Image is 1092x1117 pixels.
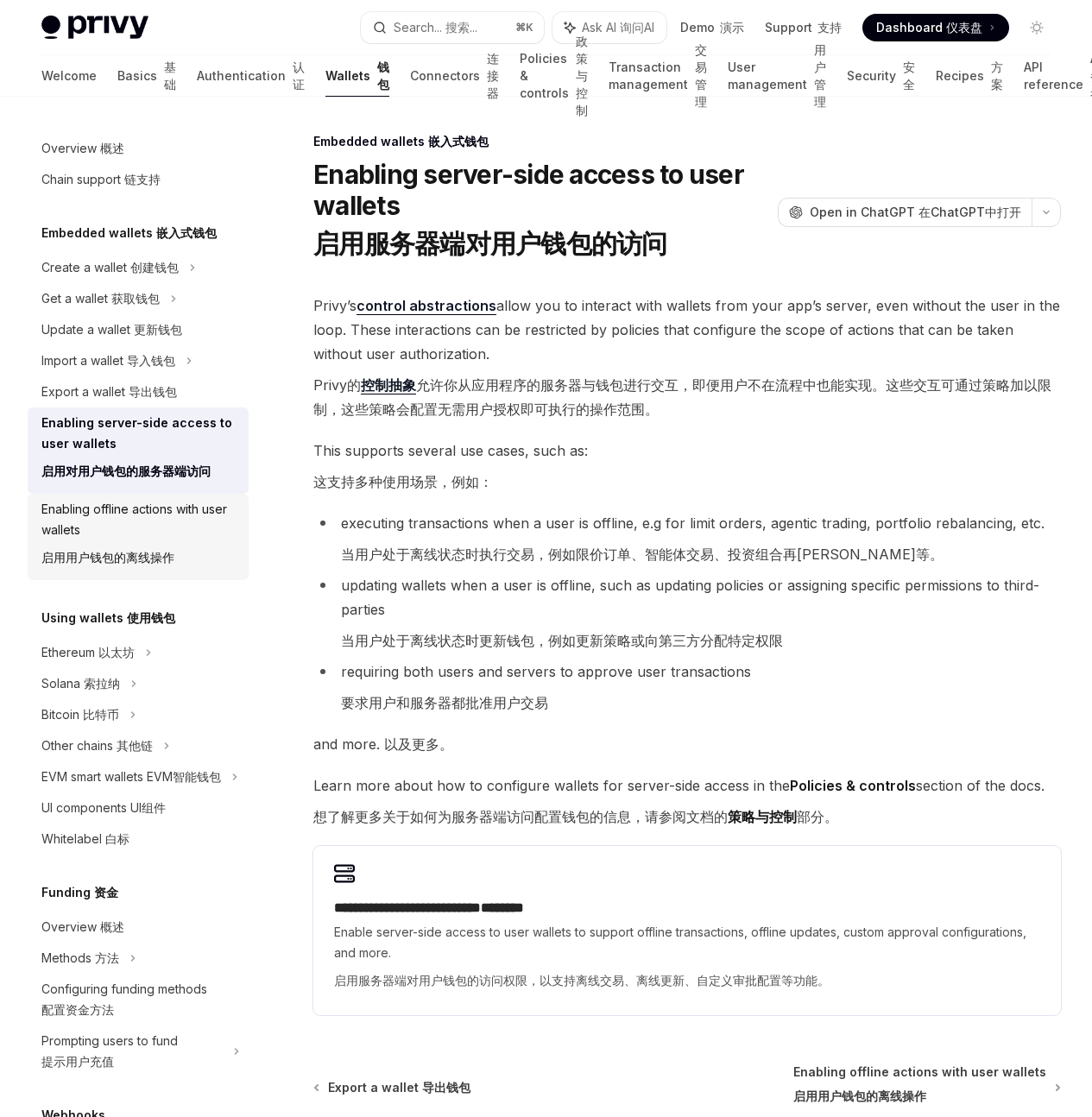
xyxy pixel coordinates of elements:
[315,1079,470,1096] a: Export a wallet 导出钱包
[428,134,489,148] span: 嵌入式钱包
[810,204,1021,221] span: Open in ChatGPT
[83,707,119,722] span: 比特币
[313,159,771,266] h1: Enabling server-side access to user wallets
[41,464,211,478] span: 启用对用户钱包的服务器端访问
[41,1054,114,1069] span: 提示用户充值
[582,19,654,36] span: Ask AI
[41,413,238,489] div: Enabling server-side access to user wallets
[84,676,120,691] span: 索拉纳
[41,798,166,818] div: UI components
[410,55,499,97] a: Connectors 连接器
[313,732,1061,756] span: and more.
[1023,14,1051,41] button: Toggle dark mode
[334,973,830,988] span: 启用服务器端对用户钱包的访问权限，以支持离线交易、离线更新、自定义审批配置等功能。
[28,133,249,164] a: Overview 概述
[28,314,249,345] a: Update a wallet 更新钱包
[117,738,153,753] span: 其他链
[28,912,249,943] a: Overview 概述
[127,353,175,368] span: 导入钱包
[41,16,148,40] img: light logo
[41,767,221,787] div: EVM smart wallets
[334,922,1040,991] span: Enable server-side access to user wallets to support offline transactions, offline updates, custo...
[41,735,153,756] div: Other chains
[105,831,129,846] span: 白标
[720,20,744,35] span: 演示
[41,350,175,371] div: Import a wallet
[124,172,161,186] span: 链支持
[41,917,124,937] div: Overview
[576,34,588,117] span: 政策与控制
[790,777,916,794] strong: Policies & controls
[28,164,249,195] a: Chain support 链支持
[41,1031,223,1072] div: Prompting users to fund
[680,19,744,36] a: Demo 演示
[127,610,175,625] span: 使用钱包
[147,769,221,784] span: EVM智能钱包
[164,60,176,92] span: 基础
[41,642,135,663] div: Ethereum
[313,511,1061,566] li: executing transactions when a user is offline, e.g for limit orders, agentic trading, portfolio r...
[313,293,1061,421] span: Privy’s allow you to interact with wallets from your app’s server, even without the user in the l...
[129,384,177,399] span: 导出钱包
[728,55,826,97] a: User management 用户管理
[936,55,1003,97] a: Recipes 方案
[111,291,160,306] span: 获取钱包
[293,60,305,92] span: 认证
[515,21,533,35] span: ⌘ K
[445,20,477,35] span: 搜索...
[94,885,118,899] span: 资金
[98,645,135,659] span: 以太坊
[357,297,496,315] a: control abstractions
[487,51,499,100] span: 连接器
[28,407,249,494] a: Enabling server-side access to user wallets启用对用户钱包的服务器端访问
[728,808,797,825] strong: 策略与控制
[313,808,838,825] span: 想了解更多关于如何为服务器端访问配置钱包的信息，请参阅文档的 部分。
[609,55,707,97] a: Transaction management 交易管理
[41,55,97,97] a: Welcome
[341,632,783,649] span: 当用户处于离线状态时更新钱包，例如更新策略或向第三方分配特定权限
[313,773,1061,829] span: Learn more about how to configure wallets for server-side access in the section of the docs.
[313,133,1061,150] div: Embedded wallets
[41,382,177,402] div: Export a wallet
[328,1079,470,1096] span: Export a wallet
[41,1002,114,1017] span: 配置资金方法
[313,228,667,259] span: 启用服务器端对用户钱包的访问
[384,735,453,753] span: 以及更多。
[95,950,119,965] span: 方法
[325,55,389,97] a: Wallets 钱包
[862,14,1009,41] a: Dashboard 仪表盘
[341,546,944,563] span: 当用户处于离线状态时执行交易，例如限价订单、智能体交易、投资组合再[PERSON_NAME]等。
[41,673,120,694] div: Solana
[991,60,1003,92] span: 方案
[778,198,1032,227] button: Open in ChatGPT 在ChatGPT中打开
[814,42,826,109] span: 用户管理
[41,319,182,340] div: Update a wallet
[793,1063,1046,1112] span: Enabling offline actions with user wallets
[41,550,174,565] span: 启用用户钱包的离线操作
[41,829,129,849] div: Whitelabel
[41,257,179,278] div: Create a wallet
[313,376,1051,418] span: Privy的 允许你从应用程序的服务器与钱包进行交互，即便用户不在流程中也能实现。这些交互可通过策略加以限制，这些策略会配置无需用户授权即可执行的操作范围。
[100,141,124,155] span: 概述
[41,979,238,1020] div: Configuring funding methods
[28,376,249,407] a: Export a wallet 导出钱包
[134,322,182,337] span: 更新钱包
[156,225,217,240] span: 嵌入式钱包
[876,19,982,36] span: Dashboard
[41,948,119,969] div: Methods
[422,1080,470,1095] span: 导出钱包
[361,12,544,43] button: Search... 搜索...⌘K
[313,573,1061,653] li: updating wallets when a user is offline, such as updating policies or assigning specific permissi...
[520,55,588,97] a: Policies & controls 政策与控制
[847,55,915,97] a: Security 安全
[313,439,1061,494] span: This supports several use cases, such as:
[41,169,161,190] div: Chain support
[695,42,707,109] span: 交易管理
[765,19,842,36] a: Support 支持
[41,499,238,575] div: Enabling offline actions with user wallets
[394,17,477,38] div: Search...
[41,882,118,903] h5: Funding
[41,223,217,243] h5: Embedded wallets
[130,260,179,275] span: 创建钱包
[793,1063,1059,1112] a: Enabling offline actions with user wallets启用用户钱包的离线操作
